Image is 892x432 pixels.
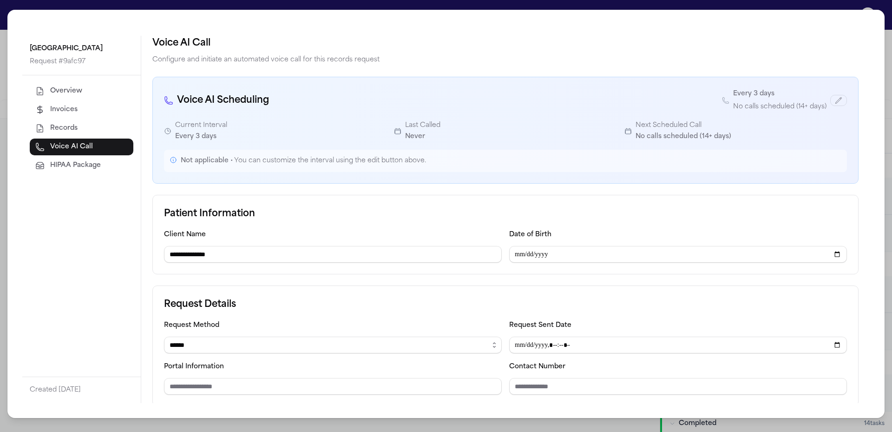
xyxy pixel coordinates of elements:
[175,120,227,131] p: Current Interval
[50,142,93,152] span: Voice AI Call
[509,231,551,238] label: Date of Birth
[636,131,731,142] p: No calls scheduled (14+ days)
[50,124,78,133] span: Records
[181,157,229,164] span: Not applicable
[229,157,426,164] span: • You can customize the interval using the edit button above.
[30,157,133,174] button: HIPAA Package
[405,120,440,131] p: Last Called
[164,322,219,329] label: Request Method
[50,161,101,170] span: HIPAA Package
[509,363,565,370] label: Contact Number
[509,322,571,329] label: Request Sent Date
[30,120,133,137] button: Records
[30,384,133,395] p: Created [DATE]
[152,36,859,51] h2: Voice AI Call
[50,86,82,96] span: Overview
[152,54,859,66] p: Configure and initiate an automated voice call for this records request
[733,88,774,100] p: Every 3 days
[30,101,133,118] button: Invoices
[733,101,826,113] p: No calls scheduled (14+ days)
[164,206,847,221] h3: Patient Information
[164,93,269,108] h3: Voice AI Scheduling
[30,56,133,67] p: Request # 9afc97
[30,43,133,54] p: [GEOGRAPHIC_DATA]
[175,131,227,142] p: Every 3 days
[50,105,78,114] span: Invoices
[164,297,847,312] h3: Request Details
[405,131,440,142] p: Never
[164,363,224,370] label: Portal Information
[30,139,133,155] button: Voice AI Call
[164,231,206,238] label: Client Name
[636,120,731,131] p: Next Scheduled Call
[30,83,133,100] button: Overview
